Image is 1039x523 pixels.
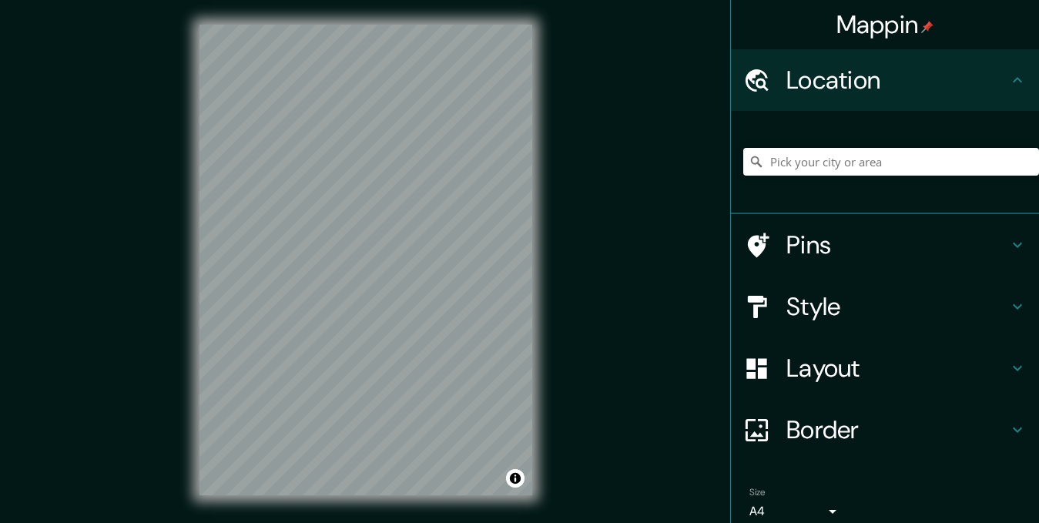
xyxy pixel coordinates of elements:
[836,9,934,40] h4: Mappin
[731,49,1039,111] div: Location
[786,291,1008,322] h4: Style
[731,276,1039,337] div: Style
[731,214,1039,276] div: Pins
[786,414,1008,445] h4: Border
[199,25,532,495] canvas: Map
[786,65,1008,96] h4: Location
[786,230,1008,260] h4: Pins
[731,337,1039,399] div: Layout
[743,148,1039,176] input: Pick your city or area
[731,399,1039,461] div: Border
[749,486,766,499] label: Size
[786,353,1008,384] h4: Layout
[506,469,525,488] button: Toggle attribution
[921,21,933,33] img: pin-icon.png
